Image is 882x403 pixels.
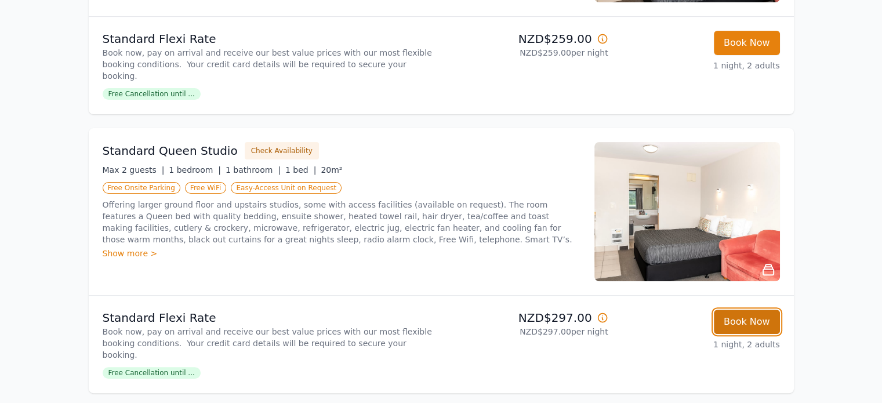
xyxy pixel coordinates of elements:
span: Easy-Access Unit on Request [231,182,342,194]
span: Free Cancellation until ... [103,367,201,379]
button: Book Now [714,310,780,334]
p: 1 night, 2 adults [618,339,780,350]
p: NZD$297.00 per night [446,326,608,337]
p: 1 night, 2 adults [618,60,780,71]
p: NZD$297.00 [446,310,608,326]
span: Free Cancellation until ... [103,88,201,100]
h3: Standard Queen Studio [103,143,238,159]
p: Offering larger ground floor and upstairs studios, some with access facilities (available on requ... [103,199,580,245]
span: Free WiFi [185,182,227,194]
button: Book Now [714,31,780,55]
p: Standard Flexi Rate [103,310,437,326]
span: 20m² [321,165,342,175]
p: Standard Flexi Rate [103,31,437,47]
p: NZD$259.00 [446,31,608,47]
span: 1 bathroom | [226,165,281,175]
p: NZD$259.00 per night [446,47,608,59]
button: Check Availability [245,142,319,159]
span: 1 bedroom | [169,165,221,175]
p: Book now, pay on arrival and receive our best value prices with our most flexible booking conditi... [103,326,437,361]
span: Free Onsite Parking [103,182,180,194]
span: Max 2 guests | [103,165,165,175]
span: 1 bed | [285,165,316,175]
div: Show more > [103,248,580,259]
p: Book now, pay on arrival and receive our best value prices with our most flexible booking conditi... [103,47,437,82]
